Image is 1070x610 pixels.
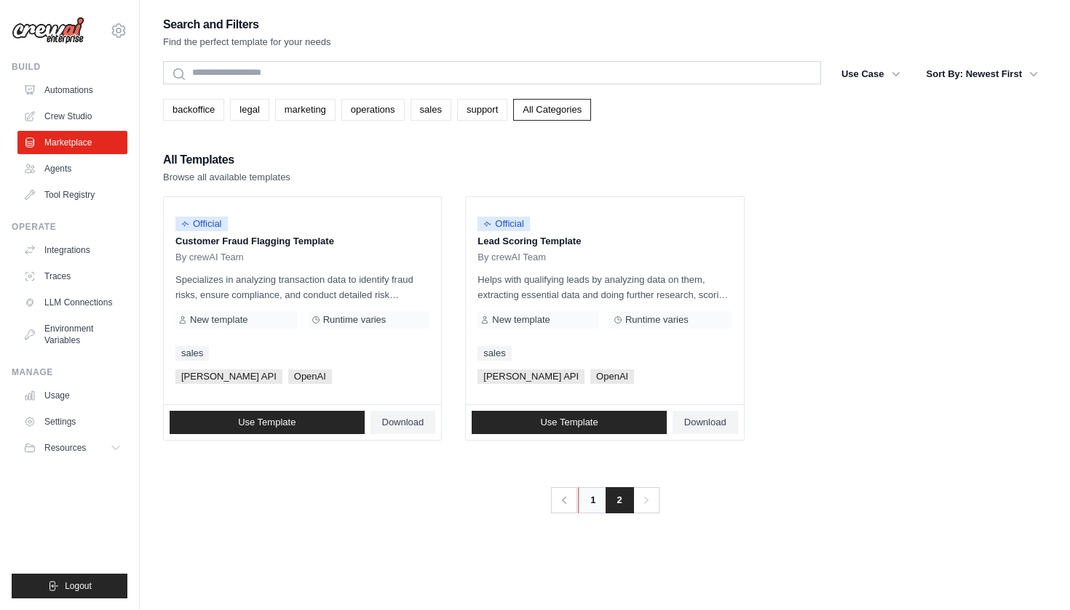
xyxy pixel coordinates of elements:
[477,252,546,263] span: By crewAI Team
[590,369,634,384] span: OpenAI
[477,346,511,361] a: sales
[12,574,127,598] button: Logout
[477,369,584,384] span: [PERSON_NAME] API
[175,252,244,263] span: By crewAI Team
[163,35,331,49] p: Find the perfect template for your needs
[190,314,247,326] span: New template
[238,417,296,428] span: Use Template
[288,369,332,384] span: OpenAI
[175,369,282,384] span: [PERSON_NAME] API
[323,314,387,326] span: Runtime varies
[17,105,127,128] a: Crew Studio
[684,417,726,428] span: Download
[17,384,127,407] a: Usage
[12,366,127,378] div: Manage
[17,238,127,262] a: Integrations
[12,61,127,73] div: Build
[472,411,667,434] a: Use Template
[578,487,607,513] a: 1
[477,217,530,231] span: Official
[492,314,550,326] span: New template
[163,99,224,121] a: backoffice
[382,417,424,428] span: Download
[457,99,507,121] a: support
[230,99,269,121] a: legal
[606,487,634,513] span: 2
[477,234,732,249] p: Lead Scoring Template
[175,272,429,302] p: Specializes in analyzing transaction data to identify fraud risks, ensure compliance, and conduct...
[833,61,909,87] button: Use Case
[673,411,738,434] a: Download
[17,317,127,352] a: Environment Variables
[17,265,127,288] a: Traces
[540,417,598,428] span: Use Template
[513,99,591,121] a: All Categories
[17,436,127,459] button: Resources
[625,314,689,326] span: Runtime varies
[477,272,732,302] p: Helps with qualifying leads by analyzing data on them, extracting essential data and doing furthe...
[17,157,127,180] a: Agents
[175,346,209,361] a: sales
[918,61,1047,87] button: Sort By: Newest First
[341,99,405,121] a: operations
[12,221,127,233] div: Operate
[17,79,127,102] a: Automations
[411,99,451,121] a: sales
[65,580,92,592] span: Logout
[163,170,290,185] p: Browse all available templates
[17,291,127,314] a: LLM Connections
[44,442,86,454] span: Resources
[17,131,127,154] a: Marketplace
[12,17,84,44] img: Logo
[170,411,365,434] a: Use Template
[175,234,429,249] p: Customer Fraud Flagging Template
[550,487,659,513] nav: Pagination
[175,217,228,231] span: Official
[163,15,331,35] h2: Search and Filters
[275,99,336,121] a: marketing
[17,410,127,433] a: Settings
[163,150,290,170] h2: All Templates
[370,411,436,434] a: Download
[17,183,127,206] a: Tool Registry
